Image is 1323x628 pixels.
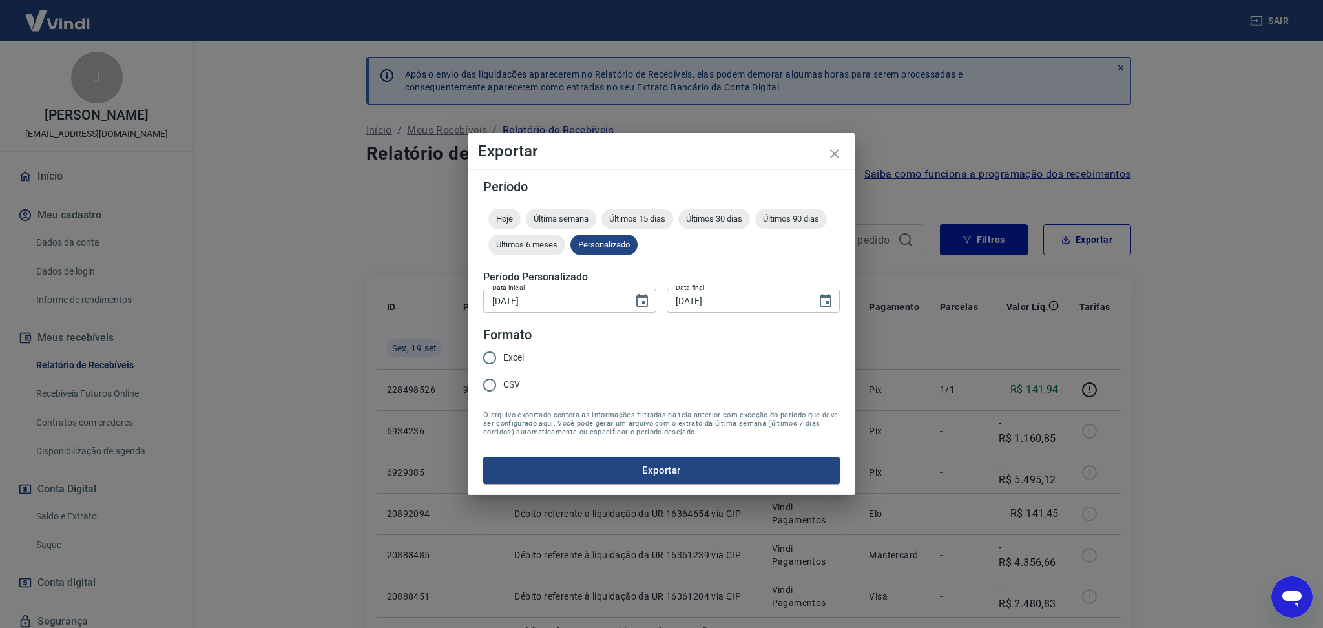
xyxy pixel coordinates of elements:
span: Última semana [526,214,596,224]
div: Hoje [488,209,521,229]
input: DD/MM/YYYY [483,289,624,313]
h4: Exportar [478,143,845,159]
span: CSV [503,378,520,392]
iframe: Botão para abrir a janela de mensagens [1271,576,1313,618]
h5: Período [483,180,840,193]
span: Últimos 6 meses [488,240,565,249]
button: Choose date, selected date is 19 de set de 2025 [629,288,655,314]
span: Últimos 15 dias [601,214,673,224]
button: close [819,138,850,169]
button: Exportar [483,457,840,484]
button: Choose date, selected date is 19 de set de 2025 [813,288,839,314]
legend: Formato [483,326,532,344]
div: Últimos 90 dias [755,209,827,229]
div: Últimos 6 meses [488,235,565,255]
h5: Período Personalizado [483,271,840,284]
span: Últimos 30 dias [678,214,750,224]
span: Hoje [488,214,521,224]
div: Últimos 15 dias [601,209,673,229]
span: Personalizado [570,240,638,249]
div: Últimos 30 dias [678,209,750,229]
span: Excel [503,351,524,364]
span: Últimos 90 dias [755,214,827,224]
input: DD/MM/YYYY [667,289,807,313]
div: Personalizado [570,235,638,255]
div: Última semana [526,209,596,229]
label: Data final [676,283,705,293]
span: O arquivo exportado conterá as informações filtradas na tela anterior com exceção do período que ... [483,411,840,436]
label: Data inicial [492,283,525,293]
